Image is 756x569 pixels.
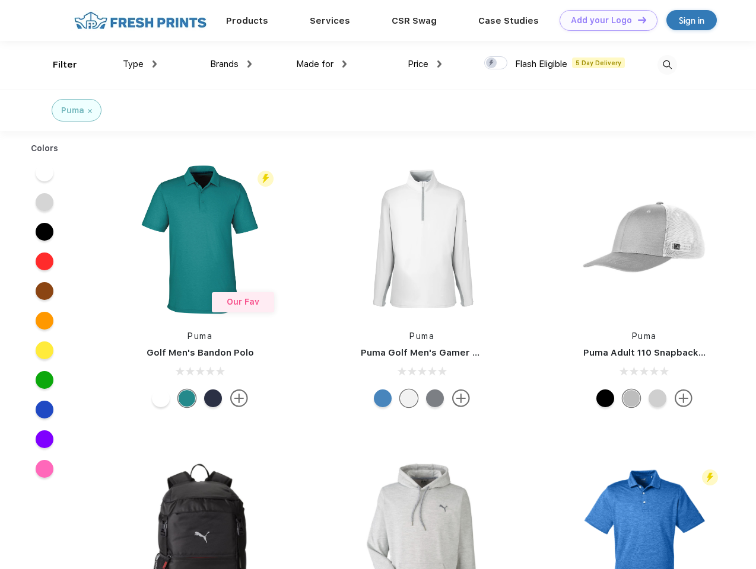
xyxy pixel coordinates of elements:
img: func=resize&h=266 [121,161,279,318]
a: CSR Swag [392,15,437,26]
img: dropdown.png [437,60,441,68]
div: Pma Blk Pma Blk [596,389,614,407]
img: func=resize&h=266 [343,161,501,318]
a: Services [310,15,350,26]
a: Golf Men's Bandon Polo [147,347,254,358]
span: Flash Eligible [515,59,567,69]
div: Green Lagoon [178,389,196,407]
div: Quarry with Brt Whit [622,389,640,407]
img: more.svg [230,389,248,407]
div: Sign in [679,14,704,27]
div: Colors [22,142,68,155]
div: Filter [53,58,77,72]
div: Bright Cobalt [374,389,392,407]
a: Sign in [666,10,717,30]
span: Type [123,59,144,69]
div: Puma [61,104,84,117]
img: func=resize&h=266 [566,161,723,318]
a: Puma [632,331,657,341]
a: Products [226,15,268,26]
a: Puma Golf Men's Gamer Golf Quarter-Zip [361,347,548,358]
span: Our Fav [227,297,259,306]
img: flash_active_toggle.svg [258,171,274,187]
div: Bright White [400,389,418,407]
div: Quiet Shade [426,389,444,407]
img: more.svg [675,389,693,407]
div: Add your Logo [571,15,632,25]
span: 5 Day Delivery [572,57,625,68]
img: dropdown.png [153,60,157,68]
img: DT [638,17,646,23]
span: Brands [210,59,239,69]
a: Puma [409,331,434,341]
img: dropdown.png [342,60,347,68]
img: desktop_search.svg [657,55,677,75]
img: fo%20logo%202.webp [71,10,210,31]
div: Bright White [152,389,170,407]
img: filter_cancel.svg [88,109,92,113]
div: Quarry Brt Whit [649,389,666,407]
img: more.svg [452,389,470,407]
img: flash_active_toggle.svg [702,469,718,485]
a: Puma [188,331,212,341]
img: dropdown.png [247,60,252,68]
span: Price [408,59,428,69]
span: Made for [296,59,333,69]
div: Navy Blazer [204,389,222,407]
